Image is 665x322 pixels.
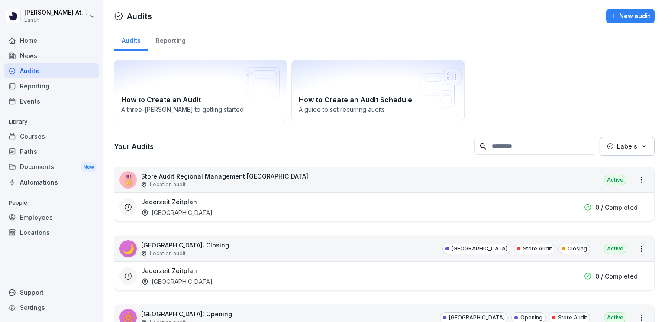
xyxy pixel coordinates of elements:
[452,245,507,253] p: [GEOGRAPHIC_DATA]
[4,159,99,175] a: DocumentsNew
[606,9,655,23] button: New audit
[24,17,87,23] p: Lanch
[4,210,99,225] a: Employees
[604,244,626,254] div: Active
[114,29,148,51] a: Audits
[4,144,99,159] a: Paths
[4,129,99,144] a: Courses
[4,175,99,190] a: Automations
[558,314,587,322] p: Store Audit
[4,196,99,210] p: People
[150,250,186,257] p: Location audit
[121,105,280,114] p: A three-[PERSON_NAME] to getting started
[600,137,655,156] button: Labels
[114,60,287,121] a: How to Create an AuditA three-[PERSON_NAME] to getting started
[4,78,99,94] a: Reporting
[141,277,213,286] div: [GEOGRAPHIC_DATA]
[119,240,137,257] div: 🌙
[604,175,626,185] div: Active
[299,94,457,105] h2: How to Create an Audit Schedule
[127,10,152,22] h1: Audits
[4,63,99,78] a: Audits
[121,94,280,105] h2: How to Create an Audit
[4,285,99,300] div: Support
[595,272,638,281] p: 0 / Completed
[24,9,87,16] p: [PERSON_NAME] Attaoui
[141,241,229,250] p: [GEOGRAPHIC_DATA]: Closing
[4,159,99,175] div: Documents
[150,181,186,189] p: Location audit
[4,48,99,63] a: News
[4,94,99,109] a: Events
[141,309,232,319] p: [GEOGRAPHIC_DATA]: Opening
[4,225,99,240] a: Locations
[141,266,197,275] h3: Jederzeit Zeitplan
[141,197,197,206] h3: Jederzeit Zeitplan
[4,300,99,315] a: Settings
[610,11,650,21] div: New audit
[148,29,193,51] a: Reporting
[141,208,213,217] div: [GEOGRAPHIC_DATA]
[141,172,308,181] p: Store Audit Regional Management [GEOGRAPHIC_DATA]
[299,105,457,114] p: A guide to set recurring audits
[114,142,470,151] h3: Your Audits
[523,245,552,253] p: Store Audit
[595,203,638,212] p: 0 / Completed
[81,162,96,172] div: New
[4,115,99,129] p: Library
[520,314,542,322] p: Opening
[449,314,505,322] p: [GEOGRAPHIC_DATA]
[291,60,465,121] a: How to Create an Audit ScheduleA guide to set recurring audits
[4,33,99,48] a: Home
[119,171,137,189] div: 🎖️
[617,142,637,151] p: Labels
[568,245,587,253] p: Closing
